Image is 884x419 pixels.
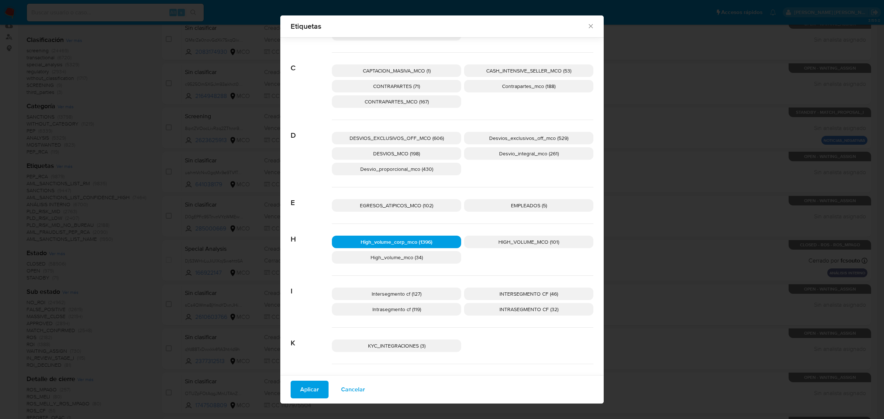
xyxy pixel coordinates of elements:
div: INTERSEGMENTO CF (46) [464,288,593,300]
div: High_volume_corp_mco (1396) [332,236,461,248]
span: Intersegmento cf (127) [372,290,421,297]
span: High_volume_corp_mco (1396) [361,238,432,246]
div: CAPTACION_MASIVA_MCO (1) [332,64,461,77]
div: Contrapartes_mco (188) [464,80,593,92]
div: CONTRAPARTES (71) [332,80,461,92]
div: Intrasegmento cf (119) [332,303,461,316]
div: HIGH_VOLUME_MCO (101) [464,236,593,248]
span: H [291,224,332,244]
div: EGRESOS_ATIPICOS_MCO (102) [332,199,461,212]
div: High_volume_mco (34) [332,251,461,264]
div: Desvios_exclusivos_off_mco (529) [464,132,593,144]
div: Desvio_integral_mco (261) [464,147,593,160]
div: CASH_INTENSIVE_SELLER_MCO (53) [464,64,593,77]
button: Cancelar [331,381,375,398]
span: Etiquetas [291,22,587,30]
span: CONTRAPARTES_MCO (167) [365,98,429,105]
span: EMPLEADOS (5) [511,202,547,209]
span: CASH_INTENSIVE_SELLER_MCO (53) [486,67,571,74]
span: C [291,53,332,73]
div: INTRASEGMENTO CF (32) [464,303,593,316]
span: I [291,276,332,296]
div: DESVIOS_EXCLUSIVOS_OFF_MCO (606) [332,132,461,144]
span: High_volume_mco (34) [371,254,423,261]
span: CONTRAPARTES (71) [373,82,420,90]
span: DESVIOS_MCO (198) [373,150,420,157]
div: EMPLEADOS (5) [464,199,593,212]
button: Aplicar [291,381,329,398]
span: Aplicar [300,381,319,398]
span: K [291,328,332,348]
span: Desvios_exclusivos_off_mco (529) [489,134,568,142]
span: CAPTACION_MASIVA_MCO (1) [363,67,431,74]
span: E [291,187,332,207]
span: KYC_INTEGRACIONES (3) [368,342,425,349]
span: Desvio_integral_mco (261) [499,150,559,157]
span: Contrapartes_mco (188) [502,82,555,90]
span: EGRESOS_ATIPICOS_MCO (102) [360,202,433,209]
div: KYC_INTEGRACIONES (3) [332,339,461,352]
button: Cerrar [587,22,594,29]
span: INTRASEGMENTO CF (32) [499,306,558,313]
div: CONTRAPARTES_MCO (167) [332,95,461,108]
div: Desvio_proporcional_mco (430) [332,163,461,175]
div: DESVIOS_MCO (198) [332,147,461,160]
span: HIGH_VOLUME_MCO (101) [498,238,559,246]
span: L [291,364,332,384]
span: Desvio_proporcional_mco (430) [360,165,433,173]
span: D [291,120,332,140]
div: Intersegmento cf (127) [332,288,461,300]
span: Cancelar [341,381,365,398]
span: DESVIOS_EXCLUSIVOS_OFF_MCO (606) [350,134,444,142]
span: Intrasegmento cf (119) [372,306,421,313]
span: INTERSEGMENTO CF (46) [499,290,558,297]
